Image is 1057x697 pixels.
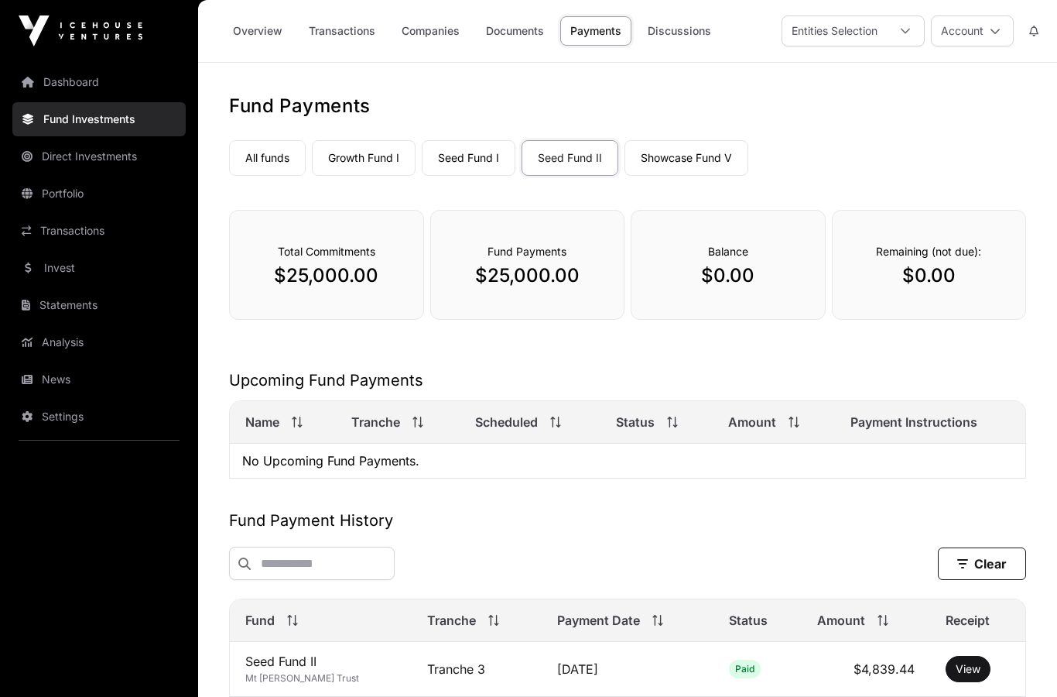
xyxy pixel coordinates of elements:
a: Statements [12,288,186,322]
span: Status [616,413,655,431]
h1: Fund Payments [229,94,1026,118]
a: Invest [12,251,186,285]
span: Tranche [427,611,476,630]
a: Overview [223,16,292,46]
a: All funds [229,140,306,176]
button: View [946,656,990,682]
button: Clear [938,548,1026,580]
a: Dashboard [12,65,186,99]
a: Direct Investments [12,139,186,173]
a: Analysis [12,325,186,359]
span: Receipt [946,611,990,630]
a: Payments [560,16,631,46]
a: View [956,661,980,677]
h2: Fund Payment History [229,510,1026,531]
span: Remaining (not due): [876,245,981,258]
a: Companies [392,16,470,46]
span: Payment Date [557,611,640,630]
span: Fund [245,611,275,630]
a: Seed Fund II [522,140,618,176]
a: Showcase Fund V [624,140,748,176]
a: Portfolio [12,177,186,211]
a: Fund Investments [12,102,186,136]
span: Tranche [351,413,400,431]
td: Seed Fund II [230,642,412,697]
h2: Upcoming Fund Payments [229,369,1026,391]
span: Scheduled [475,413,538,431]
td: $4,839.44 [802,642,930,697]
a: News [12,362,186,397]
p: $25,000.00 [261,263,392,288]
td: [DATE] [542,642,714,697]
span: Paid [735,663,754,675]
p: $0.00 [662,263,794,288]
span: Total Commitments [278,245,375,258]
button: Account [931,15,1014,46]
span: Amount [817,611,865,630]
span: Mt [PERSON_NAME] Trust [245,672,359,684]
a: Settings [12,400,186,434]
a: Discussions [638,16,721,46]
td: No Upcoming Fund Payments. [230,444,1025,479]
a: Seed Fund I [422,140,515,176]
a: Growth Fund I [312,140,416,176]
a: Documents [476,16,554,46]
span: Name [245,413,279,431]
p: $0.00 [864,263,995,288]
img: Icehouse Ventures Logo [19,15,142,46]
span: Status [729,611,768,630]
p: $25,000.00 [462,263,593,288]
a: Transactions [299,16,385,46]
div: Entities Selection [782,16,887,46]
span: Payment Instructions [850,413,977,431]
td: Tranche 3 [412,642,541,697]
span: Fund Payments [487,245,566,258]
span: Balance [708,245,748,258]
span: Amount [728,413,776,431]
iframe: Chat Widget [980,623,1057,697]
a: Transactions [12,214,186,248]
